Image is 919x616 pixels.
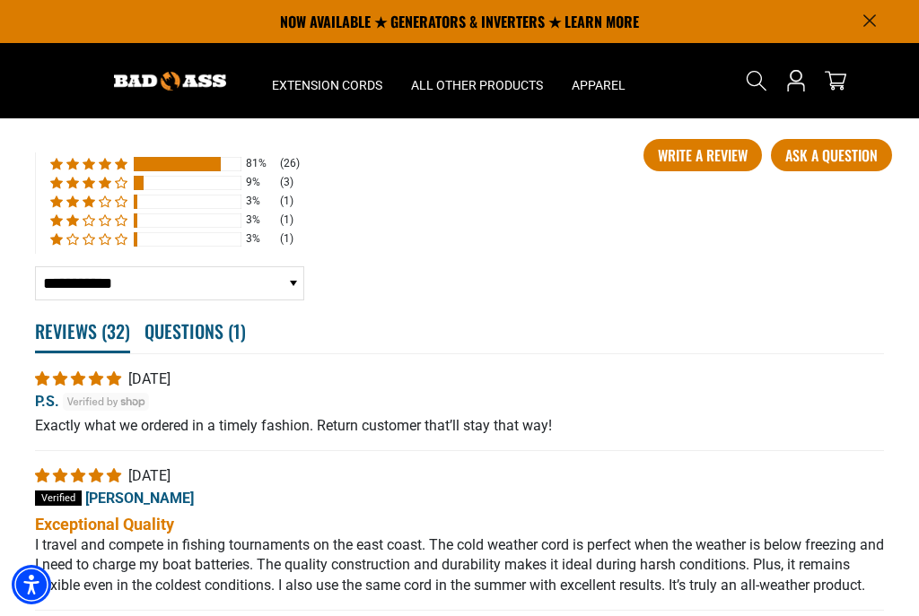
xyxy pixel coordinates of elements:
div: 9% (3) reviews with 4 star rating [50,175,127,190]
img: Bad Ass Extension Cords [114,72,226,91]
div: (3) [280,175,293,190]
div: 81% (26) reviews with 5 star rating [50,156,127,171]
div: (26) [280,156,300,171]
div: 81% [246,156,275,171]
span: Apparel [572,77,626,93]
span: 32 [107,317,125,344]
p: I travel and compete in fishing tournaments on the east coast. The cold weather cord is perfect w... [35,535,884,595]
a: cart [821,70,850,91]
b: Exceptional Quality [35,513,884,535]
span: 1 [233,317,241,344]
span: [DATE] [128,467,171,484]
div: 3% [246,213,275,228]
div: 3% [246,231,275,247]
span: [PERSON_NAME] [85,489,194,506]
span: [DATE] [128,370,171,387]
span: P.S. [35,392,59,409]
a: Write A Review [643,139,762,171]
a: Open this option [782,43,810,118]
span: Reviews ( ) [35,311,130,353]
img: Verified by Shop [63,393,150,411]
div: 9% [246,175,275,190]
select: Sort dropdown [35,266,304,300]
span: Extension Cords [272,77,382,93]
div: (1) [280,213,293,228]
div: 3% [246,194,275,209]
div: (1) [280,194,293,209]
span: Questions ( ) [144,311,246,351]
summary: Search [742,66,771,95]
summary: Extension Cords [258,43,397,118]
summary: Apparel [557,43,640,118]
div: 3% (1) reviews with 1 star rating [50,231,127,247]
summary: All Other Products [397,43,557,118]
div: 3% (1) reviews with 2 star rating [50,213,127,228]
div: 3% (1) reviews with 3 star rating [50,194,127,209]
div: Accessibility Menu [12,565,51,604]
p: Exactly what we ordered in a timely fashion. Return customer that’ll stay that way! [35,416,884,436]
a: Ask a question [771,139,892,171]
div: (1) [280,231,293,247]
span: All Other Products [411,77,543,93]
span: 5 star review [35,370,125,387]
span: 5 star review [35,467,125,484]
